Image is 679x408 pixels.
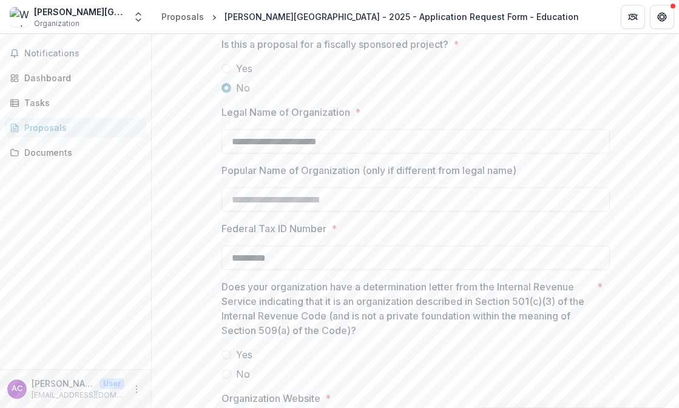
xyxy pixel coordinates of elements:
span: Notifications [24,48,141,59]
p: Popular Name of Organization (only if different from legal name) [221,163,516,178]
p: Legal Name of Organization [221,105,350,119]
div: Tasks [24,96,137,109]
a: Proposals [157,8,209,25]
div: Dashboard [24,72,137,84]
div: [PERSON_NAME][GEOGRAPHIC_DATA] [34,5,125,18]
button: Get Help [650,5,674,29]
img: Wesley Community Center [10,7,29,27]
p: Is this a proposal for a fiscally sponsored project? [221,37,448,52]
a: Dashboard [5,68,146,88]
button: Partners [621,5,645,29]
div: Amy Corron [12,385,22,393]
button: Open entity switcher [130,5,147,29]
div: Documents [24,146,137,159]
p: Does your organization have a determination letter from the Internal Revenue Service indicating t... [221,279,592,338]
div: Proposals [161,10,204,23]
a: Proposals [5,118,146,138]
a: Documents [5,142,146,162]
p: [PERSON_NAME] [32,377,95,390]
p: Organization Website [221,391,320,406]
div: Proposals [24,121,137,134]
span: No [236,367,250,381]
a: Tasks [5,93,146,113]
span: Yes [236,61,252,76]
p: User [100,378,124,389]
button: More [129,382,144,396]
button: Notifications [5,44,146,63]
span: Yes [236,347,252,362]
div: [PERSON_NAME][GEOGRAPHIC_DATA] - 2025 - Application Request Form - Education [225,10,579,23]
nav: breadcrumb [157,8,584,25]
p: [EMAIL_ADDRESS][DOMAIN_NAME] [32,390,124,401]
span: Organization [34,18,79,29]
p: Federal Tax ID Number [221,221,326,236]
span: No [236,81,250,95]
